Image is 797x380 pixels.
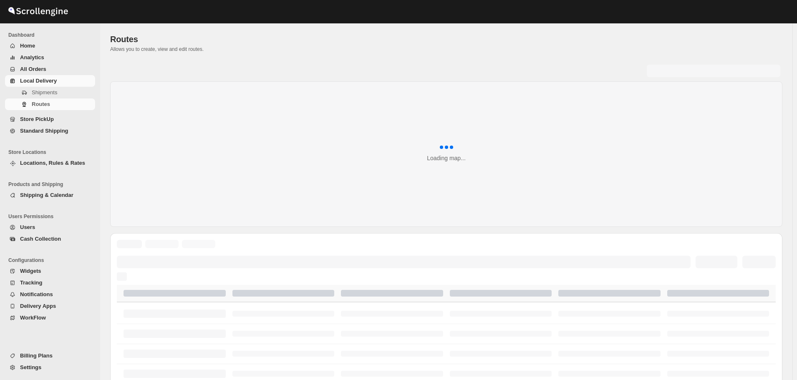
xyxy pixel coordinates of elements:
[5,300,95,312] button: Delivery Apps
[20,224,35,230] span: Users
[20,128,68,134] span: Standard Shipping
[32,89,57,96] span: Shipments
[8,213,96,220] span: Users Permissions
[20,352,53,359] span: Billing Plans
[8,181,96,188] span: Products and Shipping
[5,157,95,169] button: Locations, Rules & Rates
[20,66,46,72] span: All Orders
[5,350,95,362] button: Billing Plans
[5,63,95,75] button: All Orders
[20,54,44,60] span: Analytics
[20,303,56,309] span: Delivery Apps
[5,233,95,245] button: Cash Collection
[110,35,138,44] span: Routes
[20,315,46,321] span: WorkFlow
[5,265,95,277] button: Widgets
[5,312,95,324] button: WorkFlow
[5,221,95,233] button: Users
[8,32,96,38] span: Dashboard
[8,257,96,264] span: Configurations
[32,101,50,107] span: Routes
[20,43,35,49] span: Home
[20,291,53,297] span: Notifications
[20,116,54,122] span: Store PickUp
[5,362,95,373] button: Settings
[427,154,466,162] div: Loading map...
[110,46,782,53] p: Allows you to create, view and edit routes.
[20,78,57,84] span: Local Delivery
[20,364,41,370] span: Settings
[5,277,95,289] button: Tracking
[5,98,95,110] button: Routes
[5,289,95,300] button: Notifications
[5,40,95,52] button: Home
[5,189,95,201] button: Shipping & Calendar
[20,160,85,166] span: Locations, Rules & Rates
[8,149,96,156] span: Store Locations
[20,279,42,286] span: Tracking
[20,236,61,242] span: Cash Collection
[5,52,95,63] button: Analytics
[5,87,95,98] button: Shipments
[20,268,41,274] span: Widgets
[20,192,73,198] span: Shipping & Calendar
